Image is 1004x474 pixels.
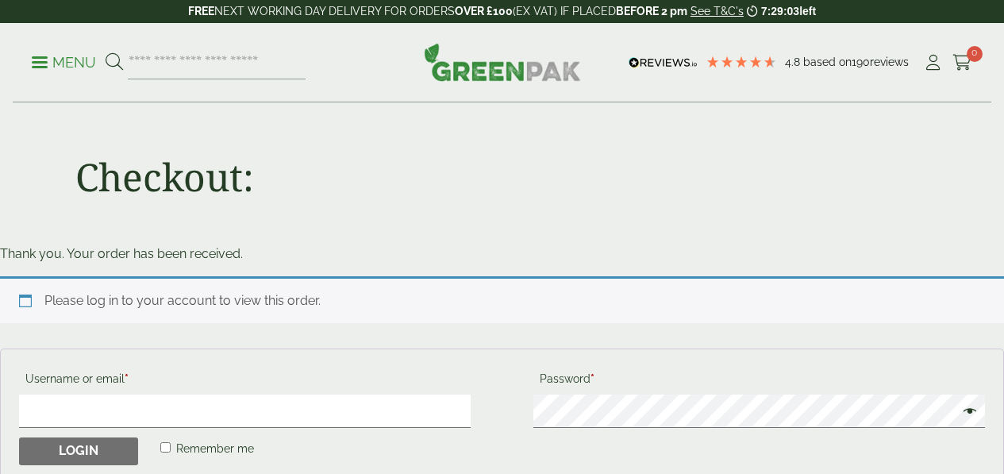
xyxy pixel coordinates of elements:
h1: Checkout: [75,154,254,200]
p: Menu [32,53,96,72]
span: left [799,5,816,17]
a: See T&C's [690,5,744,17]
span: Based on [803,56,852,68]
img: REVIEWS.io [629,57,698,68]
span: Remember me [176,442,254,455]
label: Username or email [19,368,471,395]
strong: OVER £100 [455,5,513,17]
div: 4.79 Stars [706,55,777,69]
img: GreenPak Supplies [424,43,581,81]
span: reviews [870,56,909,68]
button: Login [19,437,138,466]
a: Menu [32,53,96,69]
label: Password [533,368,985,395]
strong: FREE [188,5,214,17]
input: Remember me [160,442,171,453]
strong: BEFORE 2 pm [616,5,687,17]
i: My Account [923,55,943,71]
span: 0 [967,46,983,62]
span: 190 [852,56,870,68]
i: Cart [952,55,972,71]
span: 4.8 [785,56,803,68]
a: 0 [952,51,972,75]
span: 7:29:03 [761,5,799,17]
